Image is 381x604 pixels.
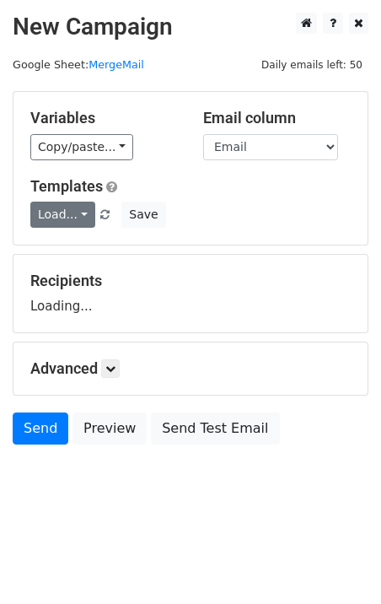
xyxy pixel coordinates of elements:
[89,58,144,71] a: MergeMail
[255,56,368,74] span: Daily emails left: 50
[30,109,178,127] h5: Variables
[30,177,103,195] a: Templates
[72,413,147,445] a: Preview
[13,413,68,445] a: Send
[203,109,351,127] h5: Email column
[121,202,165,228] button: Save
[13,13,368,41] h2: New Campaign
[255,58,368,71] a: Daily emails left: 50
[13,58,144,71] small: Google Sheet:
[30,272,351,290] h5: Recipients
[30,272,351,315] div: Loading...
[30,134,133,160] a: Copy/paste...
[30,359,351,378] h5: Advanced
[151,413,279,445] a: Send Test Email
[30,202,95,228] a: Load...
